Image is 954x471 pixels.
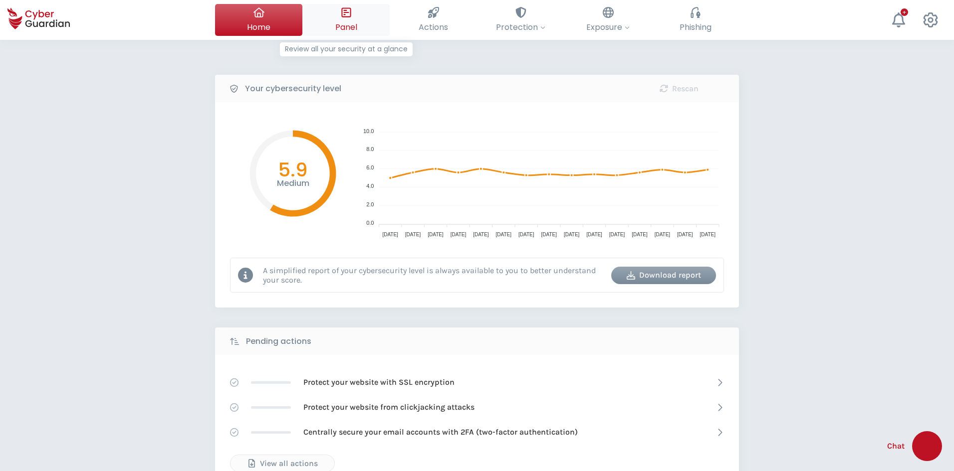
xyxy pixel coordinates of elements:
b: Your cybersecurity level [245,83,341,95]
tspan: [DATE] [541,232,557,237]
span: Actions [419,21,448,33]
tspan: [DATE] [473,232,489,237]
b: Pending actions [246,335,311,347]
tspan: 0.0 [366,220,374,226]
tspan: 4.0 [366,183,374,189]
button: Download report [611,267,716,284]
tspan: [DATE] [428,232,444,237]
tspan: [DATE] [564,232,580,237]
tspan: [DATE] [586,232,602,237]
div: + [901,8,908,16]
tspan: [DATE] [518,232,534,237]
p: A simplified report of your cybersecurity level is always available to you to better understand y... [263,266,604,285]
div: Rescan [634,83,724,95]
tspan: 8.0 [366,146,374,152]
tspan: 2.0 [366,201,374,207]
button: Home [215,4,302,36]
button: Exposure [564,4,652,36]
tspan: [DATE] [632,232,648,237]
p: Centrally secure your email accounts with 2FA (two-factor authentication) [303,427,578,438]
p: Protect your website from clickjacking attacks [303,402,475,413]
tspan: [DATE] [451,232,467,237]
span: Protection [496,21,545,33]
tspan: [DATE] [609,232,625,237]
button: Phishing [652,4,739,36]
span: Exposure [586,21,630,33]
span: Phishing [680,21,712,33]
tspan: 10.0 [363,128,374,134]
span: Chat [887,440,905,452]
tspan: [DATE] [655,232,671,237]
button: Actions [390,4,477,36]
span: Panel [335,21,357,33]
tspan: [DATE] [382,232,398,237]
tspan: [DATE] [405,232,421,237]
tspan: [DATE] [677,232,693,237]
div: View all actions [238,458,327,470]
p: Protect your website with SSL encryption [303,377,455,388]
div: Download report [619,269,709,281]
button: PanelReview all your security at a glance [302,4,390,36]
tspan: [DATE] [496,232,512,237]
span: Home [247,21,270,33]
button: Rescan [627,80,731,97]
tspan: 6.0 [366,164,374,170]
tspan: [DATE] [700,232,716,237]
button: Protection [477,4,564,36]
p: Review all your security at a glance [280,42,413,56]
